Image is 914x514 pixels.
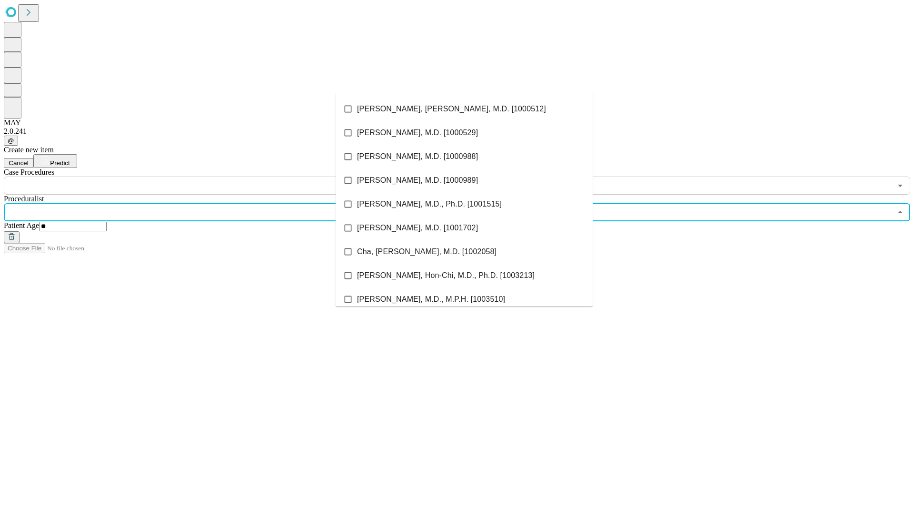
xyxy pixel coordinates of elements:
[357,151,478,162] span: [PERSON_NAME], M.D. [1000988]
[357,103,546,115] span: [PERSON_NAME], [PERSON_NAME], M.D. [1000512]
[4,119,910,127] div: MAY
[4,195,44,203] span: Proceduralist
[4,168,54,176] span: Scheduled Procedure
[357,246,497,257] span: Cha, [PERSON_NAME], M.D. [1002058]
[357,127,478,138] span: [PERSON_NAME], M.D. [1000529]
[8,137,14,144] span: @
[894,179,907,192] button: Open
[357,198,502,210] span: [PERSON_NAME], M.D., Ph.D. [1001515]
[9,159,29,167] span: Cancel
[33,154,77,168] button: Predict
[357,294,505,305] span: [PERSON_NAME], M.D., M.P.H. [1003510]
[4,127,910,136] div: 2.0.241
[4,136,18,146] button: @
[894,206,907,219] button: Close
[357,270,535,281] span: [PERSON_NAME], Hon-Chi, M.D., Ph.D. [1003213]
[357,222,478,234] span: [PERSON_NAME], M.D. [1001702]
[357,175,478,186] span: [PERSON_NAME], M.D. [1000989]
[50,159,70,167] span: Predict
[4,158,33,168] button: Cancel
[4,146,54,154] span: Create new item
[4,221,39,229] span: Patient Age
